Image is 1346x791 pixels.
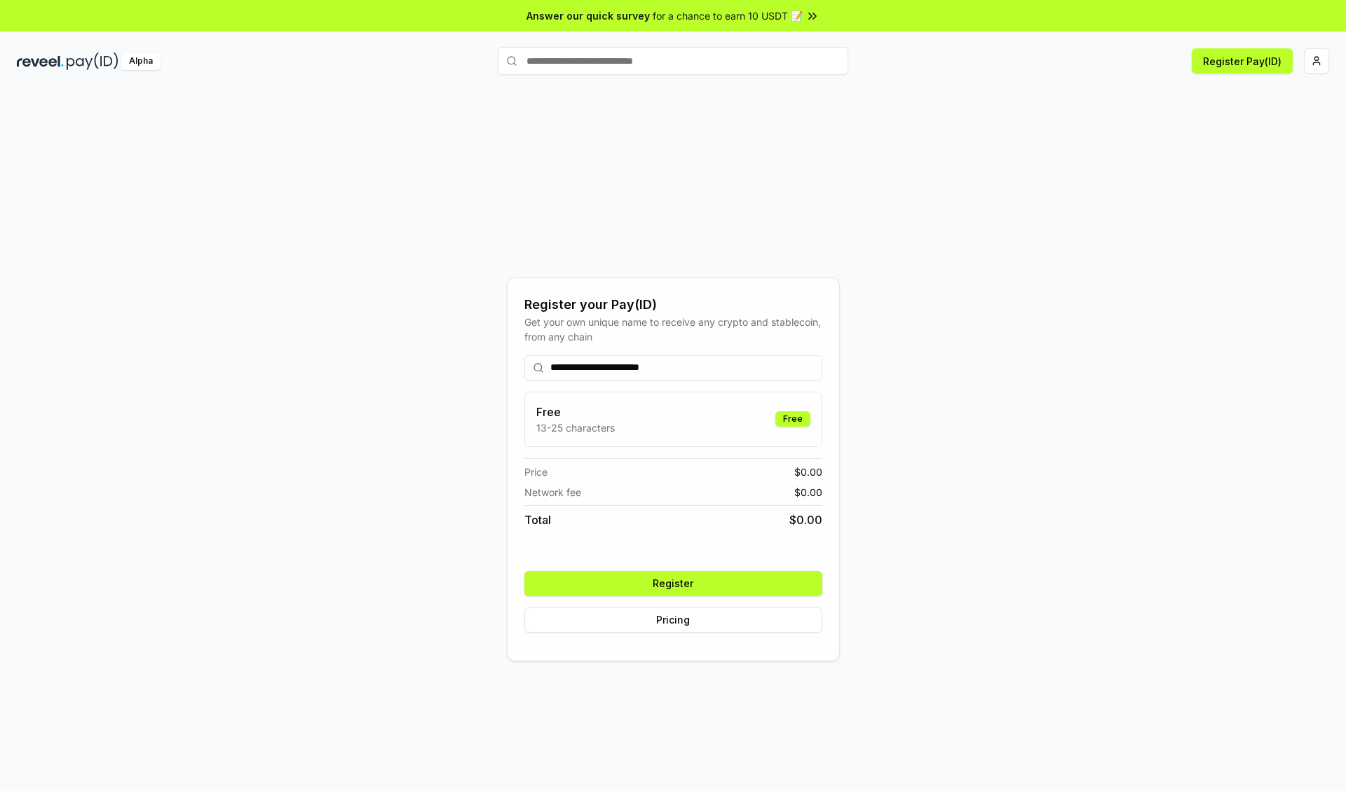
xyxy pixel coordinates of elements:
[524,511,551,528] span: Total
[536,404,615,420] h3: Free
[536,420,615,435] p: 13-25 characters
[524,465,548,479] span: Price
[121,53,161,70] div: Alpha
[524,485,581,500] span: Network fee
[775,411,810,427] div: Free
[794,465,822,479] span: $ 0.00
[524,607,822,633] button: Pricing
[1192,48,1293,74] button: Register Pay(ID)
[524,315,822,344] div: Get your own unique name to receive any crypto and stablecoin, from any chain
[524,295,822,315] div: Register your Pay(ID)
[653,8,803,23] span: for a chance to earn 10 USDT 📝
[524,571,822,596] button: Register
[789,511,822,528] span: $ 0.00
[17,53,64,70] img: reveel_dark
[67,53,118,70] img: pay_id
[794,485,822,500] span: $ 0.00
[526,8,650,23] span: Answer our quick survey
